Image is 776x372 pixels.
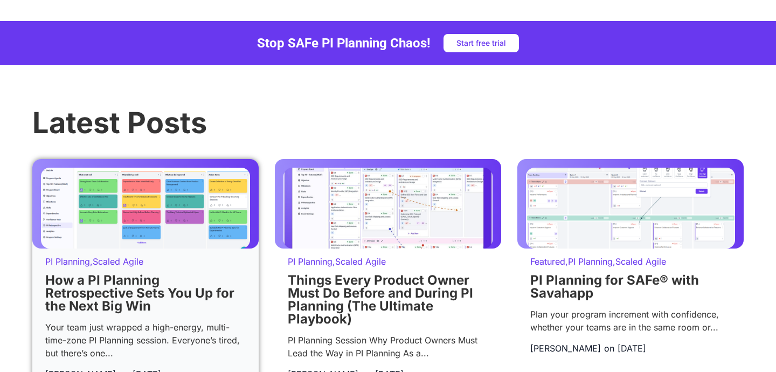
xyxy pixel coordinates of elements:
a: PI Planning for SAFe® with Savahapp [530,272,699,301]
time: [DATE] [618,343,646,354]
span: Start free trial [456,39,506,47]
a: [PERSON_NAME] [530,342,601,355]
p: , , [530,257,731,266]
iframe: Chat Widget [722,320,776,372]
h4: Stop SAFe PI Planning Chaos! [257,37,431,50]
a: Scaled Agile [615,256,666,267]
a: Start free trial [444,34,519,52]
a: How a PI Planning Retrospective Sets You Up for the Next Big Win [45,272,234,314]
a: PI Planning [45,256,90,267]
div: Plan your program increment with confidence, whether your teams are in the same room or... [530,308,731,334]
a: PI Planning [568,256,613,267]
a: Things Every Product Owner Must Do Before and During PI Planning (The Ultimate Playbook) [288,272,473,327]
p: , [288,257,488,266]
div: PI Planning Session Why Product Owners Must Lead the Way in PI Planning As a... [288,334,488,360]
a: Featured [530,256,565,267]
a: Scaled Agile [93,256,143,267]
a: PI Planning [288,256,332,267]
a: Scaled Agile [335,256,386,267]
span: on [604,342,614,355]
div: Your team just wrapped a high-energy, multi-time-zone PI Planning session. Everyone’s tired, but ... [45,321,246,360]
a: [DATE] [618,342,646,355]
h3: Latest Posts [32,108,744,137]
p: , [45,257,246,266]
